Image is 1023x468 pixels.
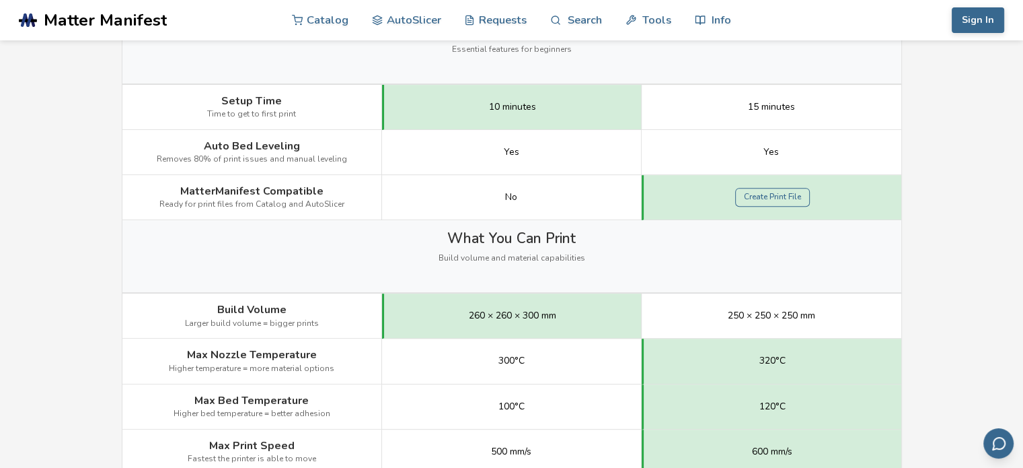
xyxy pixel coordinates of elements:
[157,155,347,164] span: Removes 80% of print issues and manual leveling
[194,395,309,407] span: Max Bed Temperature
[439,254,585,263] span: Build volume and material capabilities
[452,45,572,55] span: Essential features for beginners
[209,440,295,452] span: Max Print Speed
[44,11,167,30] span: Matter Manifest
[174,409,330,419] span: Higher bed temperature = better adhesion
[763,147,779,158] span: Yes
[752,446,792,457] span: 600 mm/s
[728,310,815,321] span: 250 × 250 × 250 mm
[188,455,316,464] span: Fastest the printer is able to move
[221,95,282,107] span: Setup Time
[983,428,1014,459] button: Send feedback via email
[169,364,334,374] span: Higher temperature = more material options
[498,356,525,366] span: 300°C
[489,102,536,112] span: 10 minutes
[217,304,287,316] span: Build Volume
[759,356,786,366] span: 320°C
[735,188,810,207] a: Create Print File
[759,401,786,412] span: 120°C
[185,319,319,329] span: Larger build volume = bigger prints
[952,7,1004,33] button: Sign In
[505,192,517,203] span: No
[498,401,525,412] span: 100°C
[748,102,795,112] span: 15 minutes
[204,140,300,152] span: Auto Bed Leveling
[504,147,519,158] span: Yes
[207,110,296,119] span: Time to get to first print
[447,230,576,246] span: What You Can Print
[491,446,531,457] span: 500 mm/s
[159,200,344,209] span: Ready for print files from Catalog and AutoSlicer
[187,349,317,361] span: Max Nozzle Temperature
[469,310,556,321] span: 260 × 260 × 300 mm
[180,185,324,197] span: MatterManifest Compatible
